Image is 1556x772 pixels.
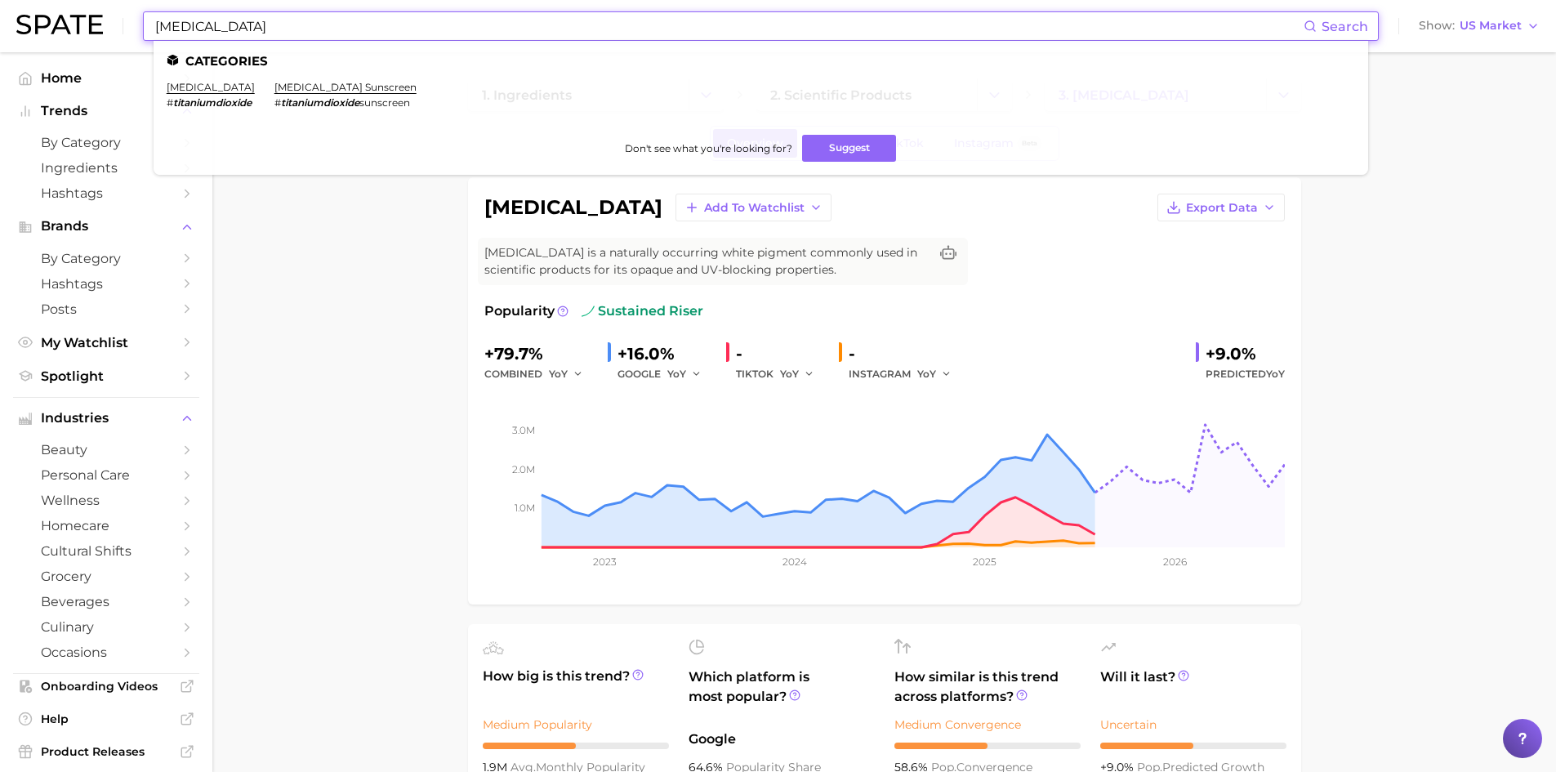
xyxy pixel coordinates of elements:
[154,12,1304,40] input: Search here for a brand, industry, or ingredient
[41,411,172,426] span: Industries
[894,743,1081,749] div: 5 / 10
[780,364,815,384] button: YoY
[13,437,199,462] a: beauty
[483,743,669,749] div: 5 / 10
[41,619,172,635] span: culinary
[625,142,792,154] span: Don't see what you're looking for?
[41,368,172,384] span: Spotlight
[13,155,199,181] a: Ingredients
[41,744,172,759] span: Product Releases
[13,564,199,589] a: grocery
[16,15,103,34] img: SPATE
[13,297,199,322] a: Posts
[849,364,963,384] div: INSTAGRAM
[780,367,799,381] span: YoY
[667,367,686,381] span: YoY
[41,569,172,584] span: grocery
[736,341,826,367] div: -
[41,543,172,559] span: cultural shifts
[13,181,199,206] a: Hashtags
[13,214,199,239] button: Brands
[689,730,875,749] span: Google
[1266,368,1285,380] span: YoY
[167,81,255,93] a: [MEDICAL_DATA]
[593,556,617,568] tspan: 2023
[1460,21,1522,30] span: US Market
[13,130,199,155] a: by Category
[13,513,199,538] a: homecare
[13,674,199,698] a: Onboarding Videos
[1100,667,1286,707] span: Will it last?
[41,518,172,533] span: homecare
[483,715,669,734] div: Medium Popularity
[13,488,199,513] a: wellness
[917,367,936,381] span: YoY
[549,364,584,384] button: YoY
[13,364,199,389] a: Spotlight
[1186,201,1258,215] span: Export Data
[41,135,172,150] span: by Category
[667,364,702,384] button: YoY
[359,96,410,109] span: sunscreen
[167,54,1355,68] li: Categories
[41,160,172,176] span: Ingredients
[484,364,595,384] div: combined
[675,194,832,221] button: Add to Watchlist
[782,556,806,568] tspan: 2024
[582,301,703,321] span: sustained riser
[849,341,963,367] div: -
[1157,194,1285,221] button: Export Data
[617,341,713,367] div: +16.0%
[274,96,281,109] span: #
[13,330,199,355] a: My Watchlist
[13,614,199,640] a: culinary
[13,589,199,614] a: beverages
[41,712,172,726] span: Help
[582,305,595,318] img: sustained riser
[704,201,805,215] span: Add to Watchlist
[13,707,199,731] a: Help
[1206,341,1285,367] div: +9.0%
[41,594,172,609] span: beverages
[1322,19,1368,34] span: Search
[41,493,172,508] span: wellness
[802,135,896,162] button: Suggest
[281,96,359,109] em: titaniumdioxide
[483,667,669,707] span: How big is this trend?
[689,667,875,721] span: Which platform is most popular?
[1206,364,1285,384] span: Predicted
[41,679,172,694] span: Onboarding Videos
[13,640,199,665] a: occasions
[1100,715,1286,734] div: Uncertain
[13,739,199,764] a: Product Releases
[41,467,172,483] span: personal care
[484,198,662,217] h1: [MEDICAL_DATA]
[617,364,713,384] div: GOOGLE
[41,104,172,118] span: Trends
[167,96,173,109] span: #
[41,251,172,266] span: by Category
[41,442,172,457] span: beauty
[13,246,199,271] a: by Category
[274,81,417,93] a: [MEDICAL_DATA] sunscreen
[1162,556,1186,568] tspan: 2026
[41,301,172,317] span: Posts
[41,645,172,660] span: occasions
[13,462,199,488] a: personal care
[13,538,199,564] a: cultural shifts
[484,244,929,279] span: [MEDICAL_DATA] is a naturally occurring white pigment commonly used in scientific products for it...
[41,70,172,86] span: Home
[13,271,199,297] a: Hashtags
[484,301,555,321] span: Popularity
[41,276,172,292] span: Hashtags
[41,219,172,234] span: Brands
[736,364,826,384] div: TIKTOK
[484,341,595,367] div: +79.7%
[41,335,172,350] span: My Watchlist
[1100,743,1286,749] div: 5 / 10
[1415,16,1544,37] button: ShowUS Market
[13,99,199,123] button: Trends
[894,667,1081,707] span: How similar is this trend across platforms?
[917,364,952,384] button: YoY
[1419,21,1455,30] span: Show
